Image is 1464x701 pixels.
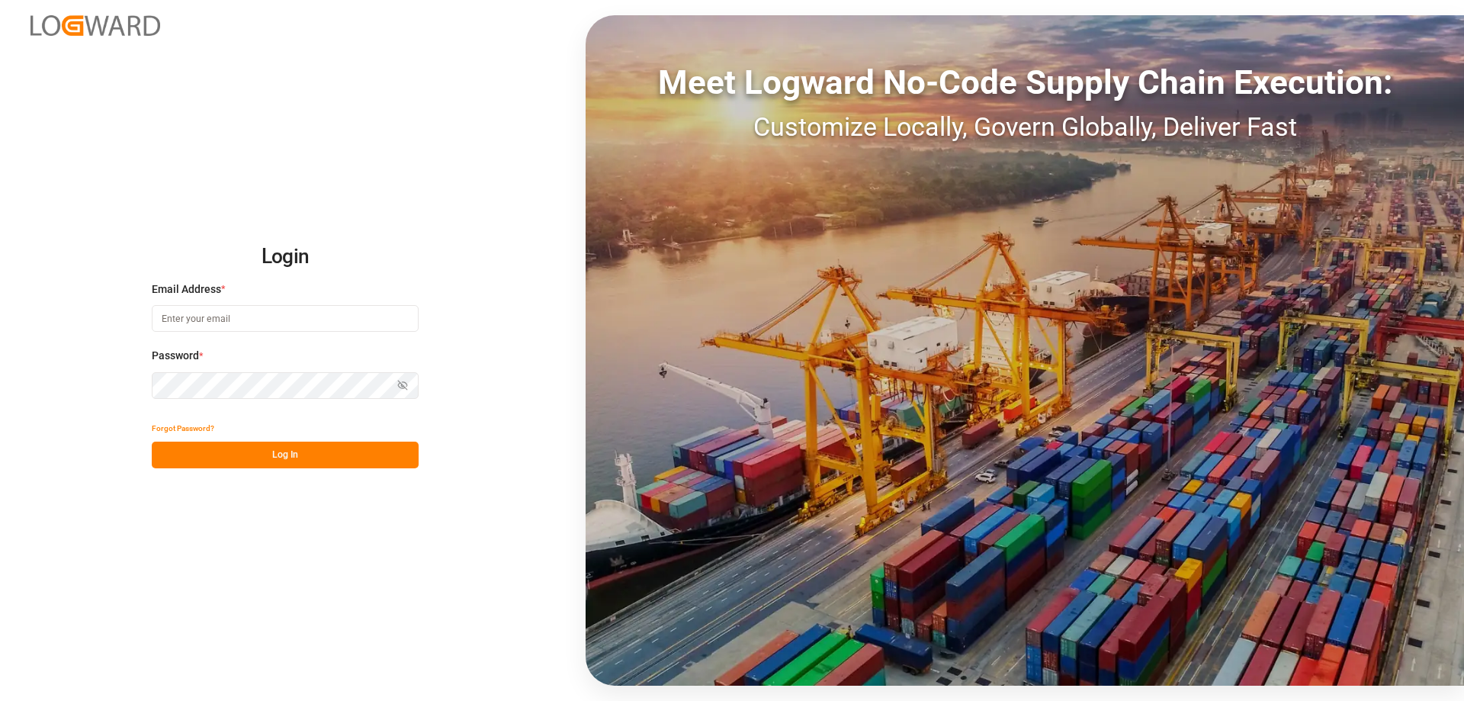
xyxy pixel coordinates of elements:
[586,57,1464,108] div: Meet Logward No-Code Supply Chain Execution:
[152,442,419,468] button: Log In
[30,15,160,36] img: Logward_new_orange.png
[152,233,419,281] h2: Login
[152,348,199,364] span: Password
[152,305,419,332] input: Enter your email
[586,108,1464,146] div: Customize Locally, Govern Globally, Deliver Fast
[152,281,221,297] span: Email Address
[152,415,214,442] button: Forgot Password?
